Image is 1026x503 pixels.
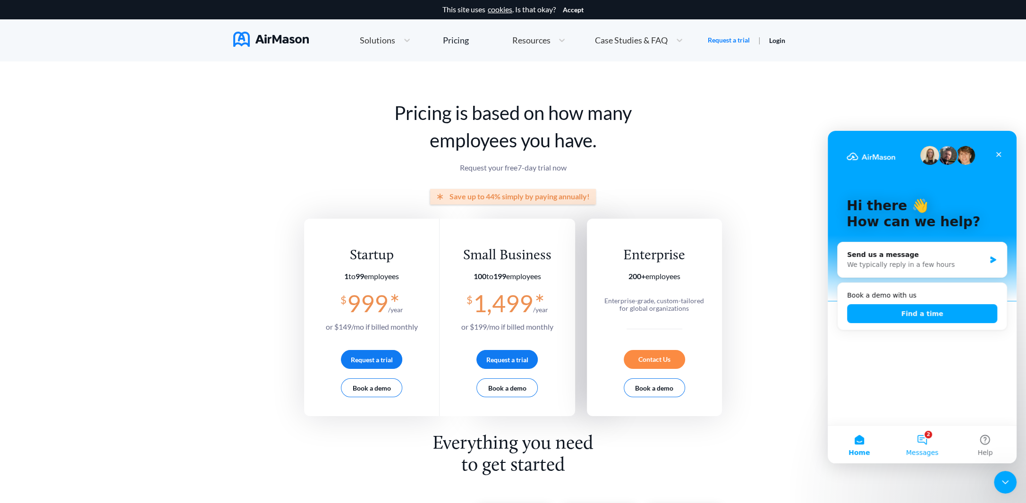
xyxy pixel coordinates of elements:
div: Pricing [443,36,469,44]
span: to [474,272,506,281]
a: cookies [488,5,512,14]
span: to [344,272,364,281]
b: 1 [344,272,348,281]
a: Login [769,36,785,44]
h2: Everything you need to get started [426,433,600,477]
span: 1,499 [473,289,533,317]
span: or $ 199 /mo if billed monthly [461,322,553,331]
button: Accept cookies [563,6,584,14]
span: Resources [512,36,550,44]
p: Request your free 7 -day trial now [304,163,722,172]
span: 999 [347,289,388,317]
div: Small Business [461,247,553,264]
img: AirMason Logo [233,32,309,47]
span: $ [466,290,473,306]
a: Pricing [443,32,469,49]
span: | [758,35,761,44]
b: 200+ [628,272,645,281]
span: Solutions [360,36,395,44]
span: Enterprise-grade, custom-tailored for global organizations [604,297,704,312]
div: Contact Us [624,350,685,369]
span: Save up to 44% simply by paying annually! [449,192,590,201]
div: Startup [326,247,418,264]
b: 100 [474,272,486,281]
button: Book a demo [624,378,685,397]
a: Request a trial [708,35,750,45]
section: employees [461,272,553,281]
button: Book a demo [341,378,402,397]
span: or $ 149 /mo if billed monthly [326,322,418,331]
h1: Pricing is based on how many employees you have. [304,99,722,154]
div: Enterprise [600,247,709,264]
span: $ [340,290,347,306]
button: Request a trial [476,350,538,369]
b: 199 [493,272,506,281]
iframe: Intercom live chat [994,471,1017,494]
section: employees [326,272,418,281]
section: employees [600,272,709,281]
button: Request a trial [341,350,402,369]
button: Book a demo [476,378,538,397]
b: 99 [356,272,364,281]
span: Case Studies & FAQ [595,36,668,44]
iframe: Intercom live chat [828,131,1017,463]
